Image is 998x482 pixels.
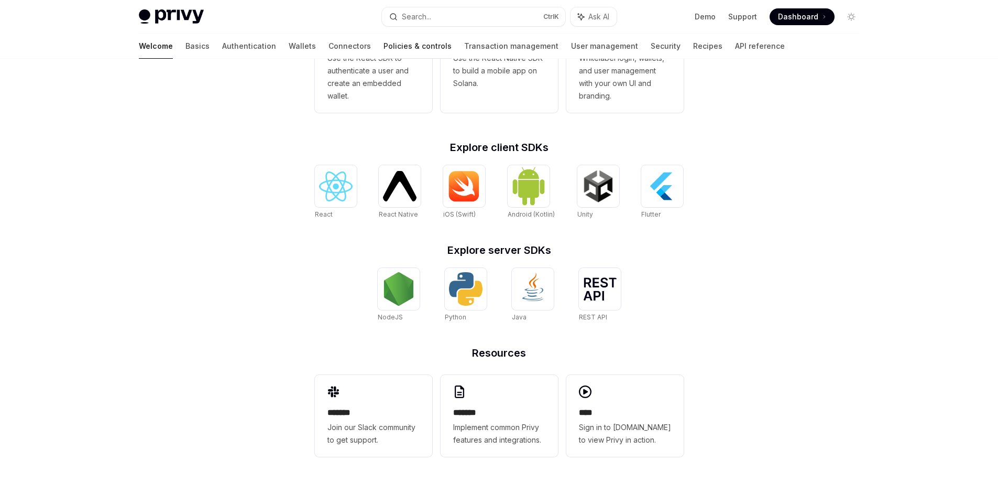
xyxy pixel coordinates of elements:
[508,210,555,218] span: Android (Kotlin)
[378,268,420,323] a: NodeJSNodeJS
[447,170,481,202] img: iOS (Swift)
[379,210,418,218] span: React Native
[843,8,860,25] button: Toggle dark mode
[588,12,609,22] span: Ask AI
[579,268,621,323] a: REST APIREST API
[641,165,683,220] a: FlutterFlutter
[512,268,554,323] a: JavaJava
[566,375,684,457] a: ****Sign in to [DOMAIN_NAME] to view Privy in action.
[327,421,420,446] span: Join our Slack community to get support.
[464,34,558,59] a: Transaction management
[139,34,173,59] a: Welcome
[695,12,716,22] a: Demo
[651,34,681,59] a: Security
[222,34,276,59] a: Authentication
[579,421,671,446] span: Sign in to [DOMAIN_NAME] to view Privy in action.
[139,9,204,24] img: light logo
[315,348,684,358] h2: Resources
[315,245,684,255] h2: Explore server SDKs
[383,171,416,201] img: React Native
[441,375,558,457] a: **** **Implement common Privy features and integrations.
[383,34,452,59] a: Policies & controls
[571,34,638,59] a: User management
[382,7,565,26] button: Search...CtrlK
[453,421,545,446] span: Implement common Privy features and integrations.
[289,34,316,59] a: Wallets
[778,12,818,22] span: Dashboard
[402,10,431,23] div: Search...
[577,210,593,218] span: Unity
[449,272,482,306] img: Python
[315,165,357,220] a: ReactReact
[445,313,466,321] span: Python
[319,172,353,201] img: React
[441,6,558,113] a: **** **** **** ***Use the React Native SDK to build a mobile app on Solana.
[693,34,722,59] a: Recipes
[453,52,545,90] span: Use the React Native SDK to build a mobile app on Solana.
[571,7,617,26] button: Ask AI
[512,166,545,206] img: Android (Kotlin)
[512,313,527,321] span: Java
[735,34,785,59] a: API reference
[379,165,421,220] a: React NativeReact Native
[185,34,210,59] a: Basics
[770,8,835,25] a: Dashboard
[641,210,661,218] span: Flutter
[328,34,371,59] a: Connectors
[579,313,607,321] span: REST API
[566,6,684,113] a: **** *****Whitelabel login, wallets, and user management with your own UI and branding.
[327,52,420,102] span: Use the React SDK to authenticate a user and create an embedded wallet.
[378,313,403,321] span: NodeJS
[315,210,333,218] span: React
[579,52,671,102] span: Whitelabel login, wallets, and user management with your own UI and branding.
[583,277,617,301] img: REST API
[315,142,684,153] h2: Explore client SDKs
[582,169,615,203] img: Unity
[516,272,550,306] img: Java
[508,165,555,220] a: Android (Kotlin)Android (Kotlin)
[728,12,757,22] a: Support
[543,13,559,21] span: Ctrl K
[443,210,476,218] span: iOS (Swift)
[382,272,415,306] img: NodeJS
[577,165,619,220] a: UnityUnity
[315,375,432,457] a: **** **Join our Slack community to get support.
[445,268,487,323] a: PythonPython
[645,169,679,203] img: Flutter
[443,165,485,220] a: iOS (Swift)iOS (Swift)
